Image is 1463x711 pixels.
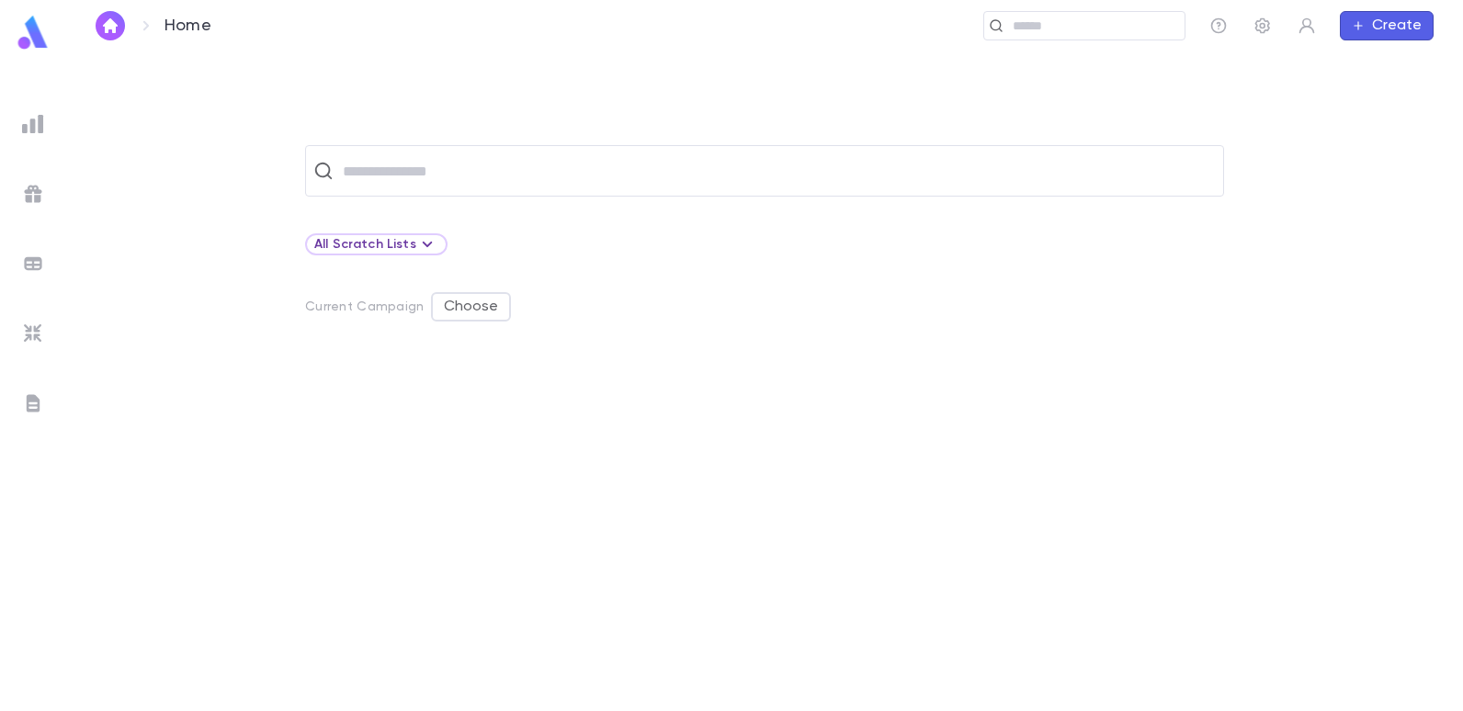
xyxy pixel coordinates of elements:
img: imports_grey.530a8a0e642e233f2baf0ef88e8c9fcb.svg [22,322,44,344]
img: logo [15,15,51,51]
div: All Scratch Lists [305,233,448,255]
p: Current Campaign [305,299,424,314]
button: Create [1340,11,1434,40]
img: batches_grey.339ca447c9d9533ef1741baa751efc33.svg [22,253,44,275]
img: letters_grey.7941b92b52307dd3b8a917253454ce1c.svg [22,392,44,414]
img: campaigns_grey.99e729a5f7ee94e3726e6486bddda8f1.svg [22,183,44,205]
button: Choose [431,292,511,322]
img: reports_grey.c525e4749d1bce6a11f5fe2a8de1b229.svg [22,113,44,135]
div: All Scratch Lists [314,233,438,255]
p: Home [164,16,211,36]
img: home_white.a664292cf8c1dea59945f0da9f25487c.svg [99,18,121,33]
